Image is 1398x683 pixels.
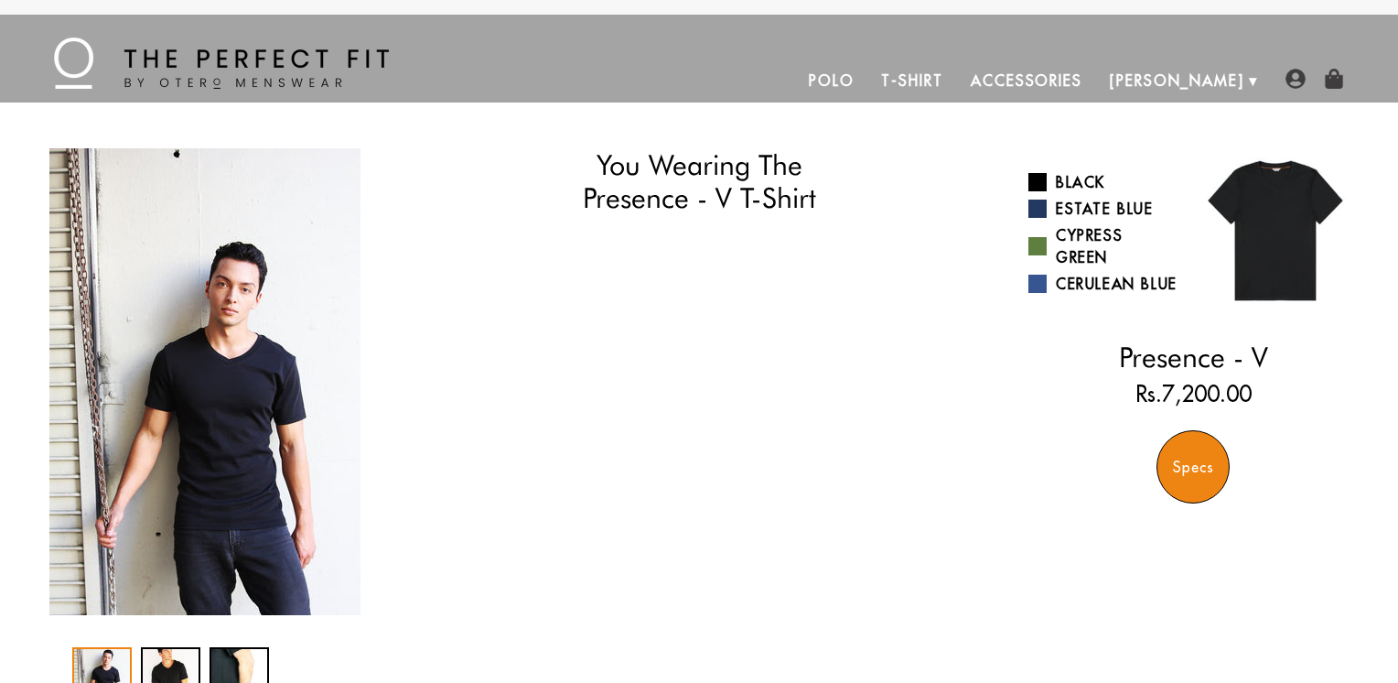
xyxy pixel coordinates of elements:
a: Black [1028,171,1179,193]
img: The Perfect Fit - by Otero Menswear - Logo [54,38,389,89]
a: Cerulean Blue [1028,273,1179,295]
a: [PERSON_NAME] [1096,59,1258,103]
div: Specs [1156,430,1230,504]
img: shopping-bag-icon.png [1324,69,1344,89]
h2: Presence - V [1028,341,1358,374]
img: user-account-icon.png [1285,69,1306,89]
a: Estate Blue [1028,198,1179,220]
a: Polo [795,59,868,103]
a: Cypress Green [1028,224,1179,268]
a: Accessories [957,59,1096,103]
ins: Rs.7,200.00 [1135,377,1252,410]
img: 01.jpg [1193,148,1358,313]
div: 1 / 3 [40,148,370,615]
a: T-Shirt [867,59,956,103]
img: IMG_2089_copy_1024x1024_2x_942a6603-54c1-4003-9c8f-5ff6a8ea1aac_340x.jpg [49,148,360,615]
h1: You Wearing The Presence - V T-Shirt [481,148,916,215]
